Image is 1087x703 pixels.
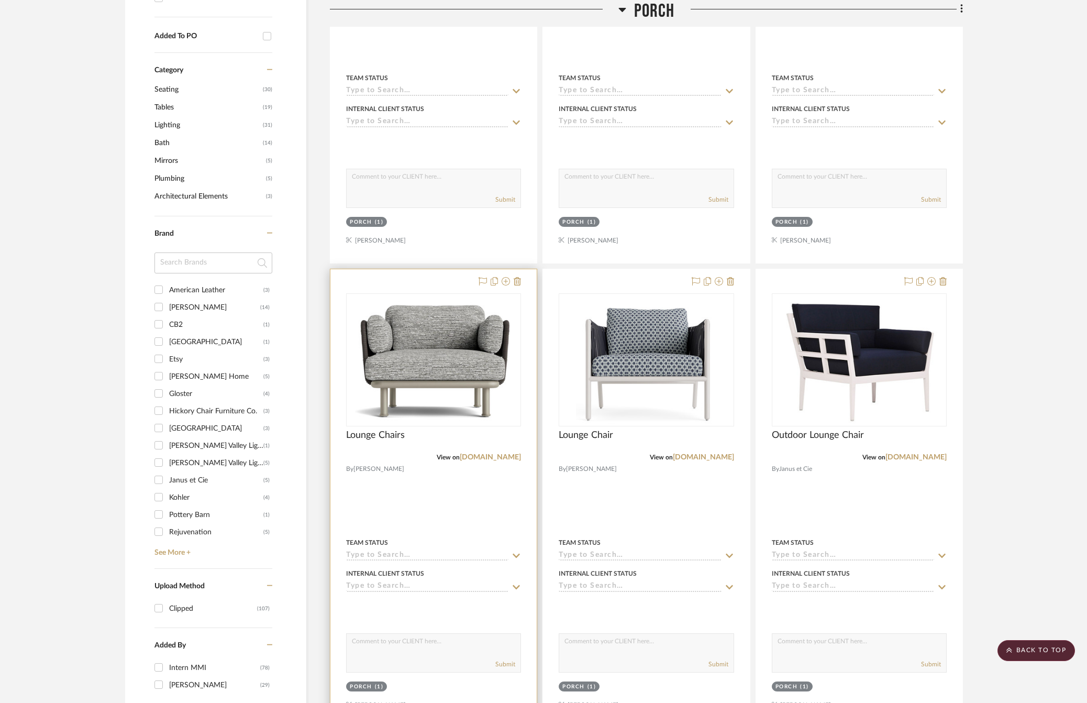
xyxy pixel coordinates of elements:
div: (1) [375,683,384,691]
div: (3) [263,403,270,420]
div: (1) [587,683,596,691]
div: Team Status [559,73,601,83]
div: (4) [263,386,270,402]
input: Type to Search… [772,582,934,592]
button: Submit [495,660,515,669]
span: View on [862,454,885,460]
input: Type to Search… [772,117,934,127]
input: Type to Search… [559,86,721,96]
span: Bath [154,134,260,152]
button: Submit [495,195,515,204]
span: Mirrors [154,152,263,170]
input: Type to Search… [559,582,721,592]
div: Intern MMI [169,660,260,676]
span: Category [154,66,183,75]
div: Gloster [169,386,263,402]
div: (1) [375,218,384,226]
div: Porch [562,683,585,691]
div: (5) [263,524,270,541]
div: (1) [263,334,270,350]
div: Team Status [772,73,814,83]
scroll-to-top-button: BACK TO TOP [997,640,1075,661]
span: Seating [154,81,260,98]
button: Submit [708,195,728,204]
span: [PERSON_NAME] [353,464,404,474]
div: Kohler [169,489,263,506]
div: (1) [263,316,270,333]
div: Internal Client Status [559,104,637,114]
span: (19) [263,99,272,116]
div: Internal Client Status [346,569,424,578]
button: Submit [921,660,941,669]
span: (30) [263,81,272,98]
a: [DOMAIN_NAME] [885,454,947,461]
button: Submit [708,660,728,669]
div: [GEOGRAPHIC_DATA] [169,334,263,350]
span: Outdoor Lounge Chair [772,430,864,441]
div: Team Status [346,538,388,547]
span: View on [437,454,460,460]
div: [PERSON_NAME] Valley Lighting Group [169,455,263,471]
div: (4) [263,489,270,506]
div: (5) [263,368,270,385]
div: Internal Client Status [772,569,850,578]
div: Etsy [169,351,263,368]
span: (14) [263,135,272,151]
div: (5) [263,455,270,471]
input: Type to Search… [559,551,721,561]
input: Type to Search… [346,117,508,127]
input: Type to Search… [559,117,721,127]
div: 0 [559,294,733,426]
div: [PERSON_NAME] Home [169,368,263,385]
div: (1) [587,218,596,226]
input: Type to Search… [772,86,934,96]
img: Lounge Chairs [355,294,513,425]
div: Internal Client Status [346,104,424,114]
div: (29) [260,677,270,694]
span: Lounge Chair [559,430,613,441]
a: See More + [152,541,272,557]
input: Type to Search… [772,551,934,561]
div: (1) [263,437,270,454]
span: [PERSON_NAME] [566,464,617,474]
div: (107) [257,600,270,617]
button: Submit [921,195,941,204]
div: (3) [263,282,270,299]
div: Hickory Chair Furniture Co. [169,403,263,420]
span: By [346,464,353,474]
span: Upload Method [154,583,205,590]
div: Porch [350,683,372,691]
span: (5) [266,170,272,187]
span: Added By [154,642,186,649]
div: (3) [263,351,270,368]
div: (1) [800,683,809,691]
img: Lounge Chair [576,294,717,425]
div: [GEOGRAPHIC_DATA] [169,420,263,437]
div: Porch [562,218,585,226]
div: Clipped [169,600,257,617]
input: Type to Search… [346,551,508,561]
div: [PERSON_NAME] [169,299,260,316]
input: Type to Search… [346,86,508,96]
div: (1) [263,507,270,523]
div: Team Status [559,538,601,547]
div: Internal Client Status [772,104,850,114]
div: (1) [800,218,809,226]
div: [PERSON_NAME] Valley Lighting [169,437,263,454]
div: Porch [775,683,798,691]
img: Outdoor Lounge Chair [779,294,940,425]
input: Search Brands [154,252,272,273]
span: Tables [154,98,260,116]
span: (5) [266,152,272,169]
div: Added To PO [154,32,258,41]
span: By [772,464,779,474]
div: Porch [350,218,372,226]
div: Internal Client Status [559,569,637,578]
div: American Leather [169,282,263,299]
span: View on [650,454,673,460]
div: (5) [263,472,270,489]
div: [PERSON_NAME] [169,677,260,694]
div: Team Status [346,73,388,83]
div: 0 [772,294,946,426]
div: Porch [775,218,798,226]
